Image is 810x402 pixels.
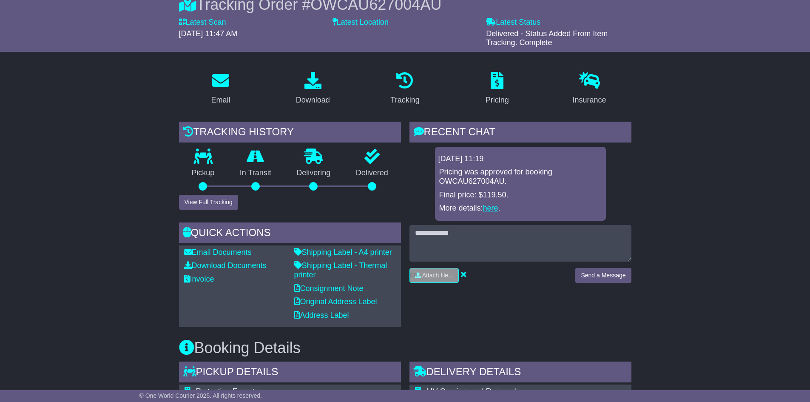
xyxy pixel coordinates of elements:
[439,191,602,200] p: Final price: $119.50.
[486,29,608,47] span: Delivered - Status Added From Item Tracking. Complete
[486,94,509,106] div: Pricing
[409,362,631,385] div: Delivery Details
[438,154,603,164] div: [DATE] 11:19
[480,69,514,109] a: Pricing
[409,122,631,145] div: RECENT CHAT
[179,168,227,178] p: Pickup
[184,261,267,270] a: Download Documents
[179,122,401,145] div: Tracking history
[196,387,259,396] span: Protection Experts
[184,275,214,283] a: Invoice
[205,69,236,109] a: Email
[575,268,631,283] button: Send a Message
[294,297,377,306] a: Original Address Label
[294,311,349,319] a: Address Label
[573,94,606,106] div: Insurance
[343,168,401,178] p: Delivered
[294,284,364,293] a: Consignment Note
[179,222,401,245] div: Quick Actions
[179,195,238,210] button: View Full Tracking
[139,392,262,399] span: © One World Courier 2025. All rights reserved.
[385,69,425,109] a: Tracking
[296,94,330,106] div: Download
[390,94,419,106] div: Tracking
[179,339,631,356] h3: Booking Details
[426,387,520,396] span: MV Couriers and Removals
[439,168,602,186] p: Pricing was approved for booking OWCAU627004AU.
[227,168,284,178] p: In Transit
[179,362,401,385] div: Pickup Details
[439,204,602,213] p: More details: .
[483,204,498,212] a: here
[333,18,389,27] label: Latest Location
[284,168,344,178] p: Delivering
[567,69,612,109] a: Insurance
[294,248,392,257] a: Shipping Label - A4 printer
[179,29,238,38] span: [DATE] 11:47 AM
[290,69,335,109] a: Download
[179,18,226,27] label: Latest Scan
[211,94,230,106] div: Email
[486,18,540,27] label: Latest Status
[184,248,252,257] a: Email Documents
[294,261,387,279] a: Shipping Label - Thermal printer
